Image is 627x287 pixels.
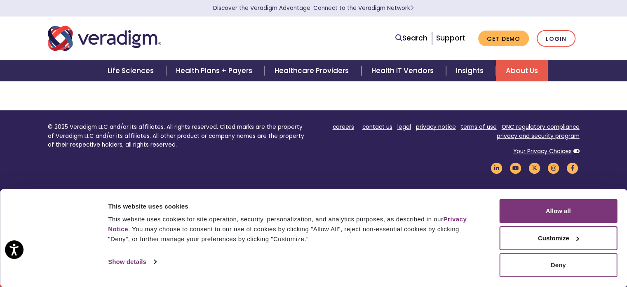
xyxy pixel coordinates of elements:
a: Life Sciences [98,60,166,81]
a: Your Privacy Choices [513,147,572,155]
a: privacy notice [416,123,456,131]
p: © 2025 Veradigm LLC and/or its affiliates. All rights reserved. Cited marks are the property of V... [48,123,308,149]
a: contact us [362,123,392,131]
a: Veradigm Twitter Link [528,164,542,172]
a: Get Demo [478,31,529,47]
a: Veradigm LinkedIn Link [490,164,504,172]
button: Customize [499,226,617,250]
a: Health Plans + Payers [166,60,265,81]
img: Veradigm logo [48,25,161,52]
span: Learn More [410,4,414,12]
a: Login [537,30,575,47]
div: This website uses cookies for site operation, security, personalization, and analytics purposes, ... [108,214,481,244]
a: Veradigm YouTube Link [509,164,523,172]
a: ONC regulatory compliance [502,123,580,131]
a: Healthcare Providers [265,60,361,81]
a: Show details [108,256,156,268]
div: This website uses cookies [108,202,481,211]
a: Veradigm Instagram Link [547,164,561,172]
button: Deny [499,253,617,277]
a: legal [397,123,411,131]
a: terms of use [461,123,497,131]
a: About Us [496,60,548,81]
a: Discover the Veradigm Advantage: Connect to the Veradigm NetworkLearn More [213,4,414,12]
a: Veradigm Facebook Link [566,164,580,172]
a: privacy and security program [497,132,580,140]
button: Allow all [499,199,617,223]
a: Search [395,33,427,44]
a: careers [333,123,354,131]
a: Insights [446,60,496,81]
a: Support [436,33,465,43]
a: Health IT Vendors [362,60,446,81]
